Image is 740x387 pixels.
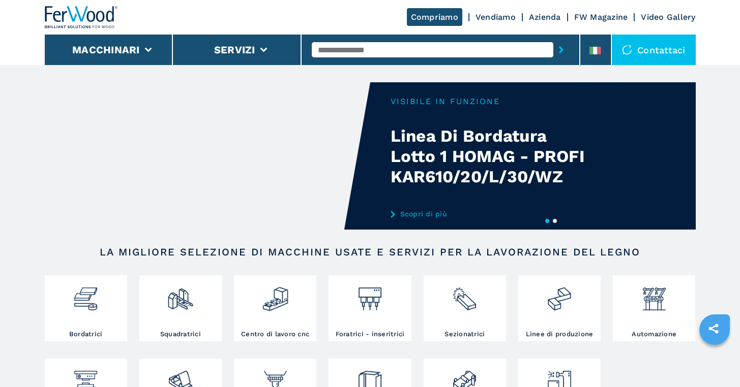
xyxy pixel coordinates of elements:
a: FW Magazine [574,12,628,22]
button: Macchinari [72,44,140,56]
h3: Linee di produzione [526,330,594,339]
a: Vendiamo [476,12,516,22]
a: Linee di produzione [518,275,601,341]
iframe: Chat [697,341,732,379]
img: centro_di_lavoro_cnc_2.png [262,278,289,312]
a: Azienda [529,12,561,22]
a: Bordatrici [45,275,127,341]
img: Ferwood [45,6,118,28]
img: linee_di_produzione_2.png [546,278,573,312]
a: Sezionatrici [424,275,506,341]
button: 2 [553,219,557,223]
a: Centro di lavoro cnc [234,275,316,341]
a: sharethis [701,316,726,341]
a: Compriamo [407,8,462,26]
img: automazione.png [641,278,668,312]
video: Your browser does not support the video tag. [45,82,370,230]
h2: LA MIGLIORE SELEZIONE DI MACCHINE USATE E SERVIZI PER LA LAVORAZIONE DEL LEGNO [77,246,663,258]
h3: Foratrici - inseritrici [336,330,405,339]
button: submit-button [553,38,569,61]
a: Foratrici - inseritrici [329,275,411,341]
h3: Bordatrici [69,330,103,339]
h3: Centro di lavoro cnc [241,330,309,339]
h3: Automazione [632,330,676,339]
a: Scopri di più [391,210,590,218]
img: sezionatrici_2.png [451,278,478,312]
h3: Sezionatrici [445,330,485,339]
div: Contattaci [612,35,696,65]
button: Servizi [214,44,255,56]
img: foratrici_inseritrici_2.png [357,278,383,312]
a: Squadratrici [139,275,222,341]
a: Video Gallery [641,12,695,22]
img: Contattaci [622,45,632,55]
img: bordatrici_1.png [72,278,99,312]
h3: Squadratrici [160,330,201,339]
img: squadratrici_2.png [167,278,194,312]
a: Automazione [613,275,695,341]
button: 1 [545,219,549,223]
